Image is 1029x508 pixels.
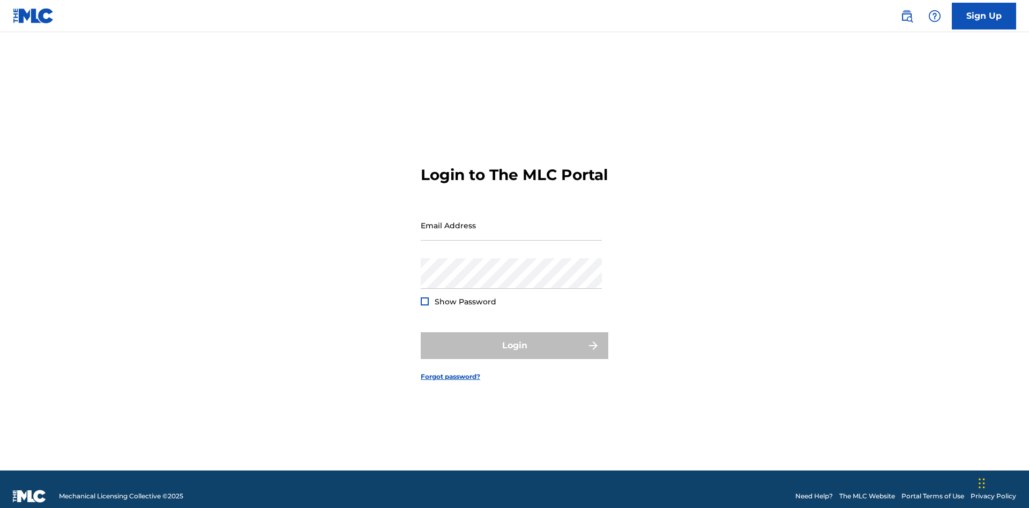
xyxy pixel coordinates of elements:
[421,166,608,184] h3: Login to The MLC Portal
[435,297,496,307] span: Show Password
[900,10,913,23] img: search
[952,3,1016,29] a: Sign Up
[839,491,895,501] a: The MLC Website
[896,5,918,27] a: Public Search
[975,457,1029,508] iframe: Chat Widget
[421,372,480,382] a: Forgot password?
[13,8,54,24] img: MLC Logo
[901,491,964,501] a: Portal Terms of Use
[13,490,46,503] img: logo
[979,467,985,499] div: Drag
[795,491,833,501] a: Need Help?
[971,491,1016,501] a: Privacy Policy
[928,10,941,23] img: help
[924,5,945,27] div: Help
[59,491,183,501] span: Mechanical Licensing Collective © 2025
